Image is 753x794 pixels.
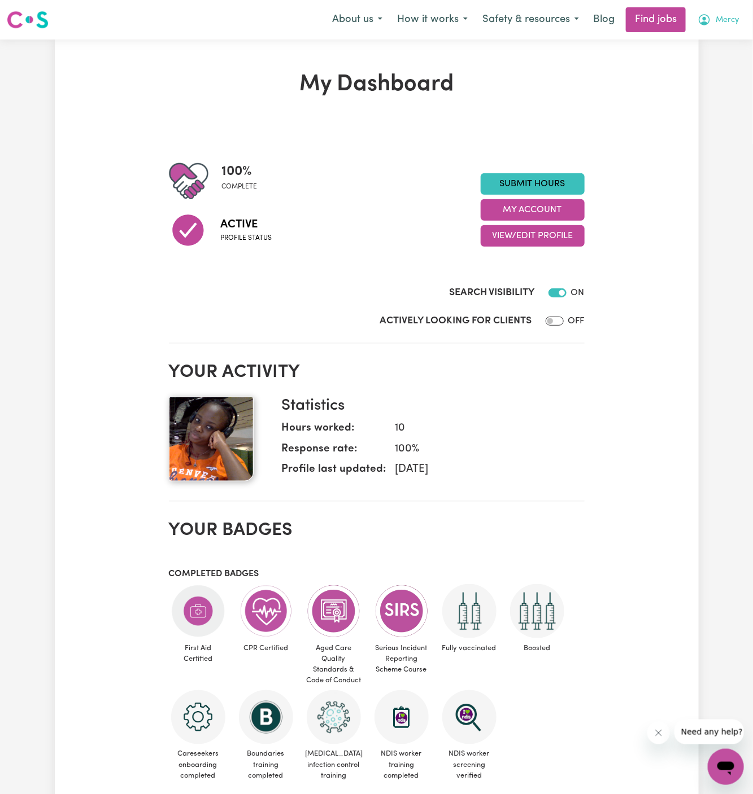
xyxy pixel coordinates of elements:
[481,199,585,221] button: My Account
[390,8,475,32] button: How it works
[380,314,532,328] label: Actively Looking for Clients
[171,690,225,744] img: CS Academy: Careseekers Onboarding course completed
[375,690,429,744] img: CS Academy: Introduction to NDIS Worker Training course completed
[239,690,293,744] img: CS Academy: Boundaries in care and support work course completed
[222,161,258,182] span: 100 %
[386,462,576,478] dd: [DATE]
[440,744,499,786] span: NDIS worker screening verified
[7,7,49,33] a: Careseekers logo
[237,744,295,786] span: Boundaries training completed
[282,462,386,482] dt: Profile last updated:
[372,638,431,680] span: Serious Incident Reporting Scheme Course
[307,584,361,638] img: CS Academy: Aged Care Quality Standards & Code of Conduct course completed
[586,7,621,32] a: Blog
[508,638,567,658] span: Boosted
[481,225,585,247] button: View/Edit Profile
[239,584,293,638] img: Care and support worker has completed CPR Certification
[222,161,267,201] div: Profile completeness: 100%
[375,584,429,638] img: CS Academy: Serious Incident Reporting Scheme course completed
[169,397,254,481] img: Your profile picture
[282,397,576,416] h3: Statistics
[674,720,744,744] iframe: Message from company
[169,744,228,786] span: Careseekers onboarding completed
[307,690,361,744] img: CS Academy: COVID-19 Infection Control Training course completed
[237,638,295,658] span: CPR Certified
[716,14,739,27] span: Mercy
[304,744,363,786] span: [MEDICAL_DATA] infection control training
[475,8,586,32] button: Safety & resources
[571,288,585,297] span: ON
[169,71,585,98] h1: My Dashboard
[169,520,585,541] h2: Your badges
[690,8,746,32] button: My Account
[568,317,585,326] span: OFF
[386,420,576,437] dd: 10
[304,638,363,691] span: Aged Care Quality Standards & Code of Conduct
[222,182,258,192] span: complete
[440,638,499,658] span: Fully vaccinated
[386,441,576,458] dd: 100 %
[7,10,49,30] img: Careseekers logo
[325,8,390,32] button: About us
[169,638,228,669] span: First Aid Certified
[708,749,744,785] iframe: Button to launch messaging window
[510,584,564,638] img: Care and support worker has received booster dose of COVID-19 vaccination
[647,722,670,744] iframe: Close message
[372,744,431,786] span: NDIS worker training completed
[442,690,497,744] img: NDIS Worker Screening Verified
[221,233,272,243] span: Profile status
[169,362,585,383] h2: Your activity
[481,173,585,195] a: Submit Hours
[442,584,497,638] img: Care and support worker has received 2 doses of COVID-19 vaccine
[450,286,535,300] label: Search Visibility
[282,441,386,462] dt: Response rate:
[626,7,686,32] a: Find jobs
[221,216,272,233] span: Active
[171,584,225,638] img: Care and support worker has completed First Aid Certification
[282,420,386,441] dt: Hours worked:
[169,569,585,580] h3: Completed badges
